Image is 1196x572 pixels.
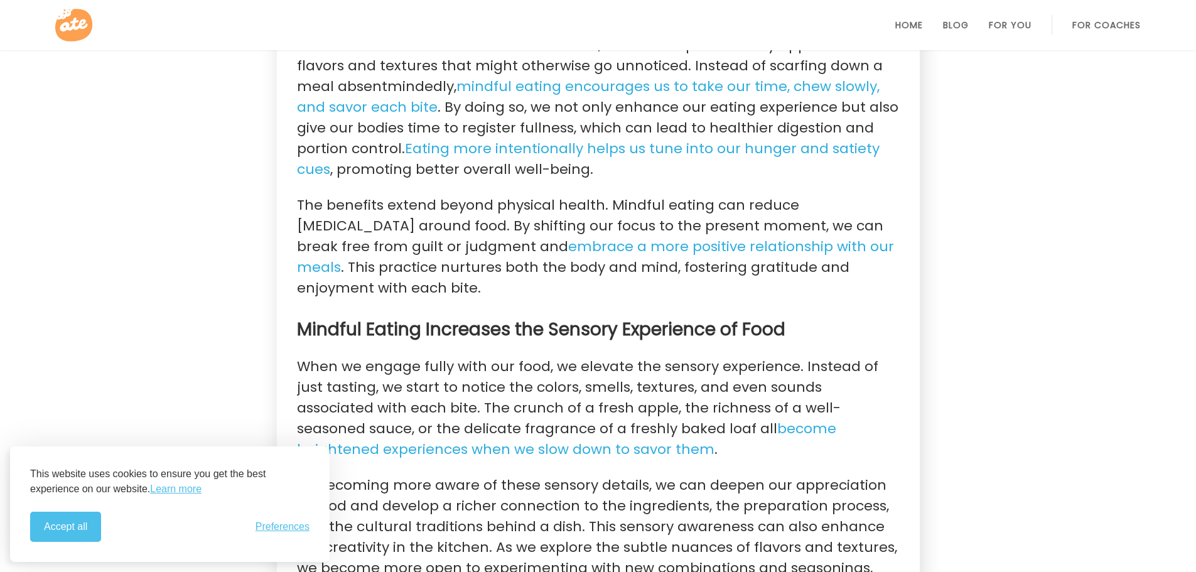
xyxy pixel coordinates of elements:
button: Toggle preferences [256,521,310,532]
button: Accept all cookies [30,512,101,542]
p: This website uses cookies to ensure you get the best experience on our website. [30,467,310,497]
h3: Mindful Eating Increases the Sensory Experience of Food [297,318,900,341]
a: Eating more intentionally helps us tune into our hunger and satiety cues [297,139,880,180]
p: When we slow down and focus on our food, we create space to truly appreciate the flavors and text... [297,35,900,180]
p: When we engage fully with our food, we elevate the sensory experience. Instead of just tasting, w... [297,356,900,460]
a: embrace a more positive relationship with our meals [297,237,894,278]
p: The benefits extend beyond physical health. Mindful eating can reduce [MEDICAL_DATA] around food.... [297,195,900,298]
a: Learn more [150,482,202,497]
a: Blog [943,20,969,30]
a: Home [895,20,923,30]
a: For Coaches [1072,20,1141,30]
span: Preferences [256,521,310,532]
a: become heightened experiences when we slow down to savor them [297,419,836,460]
a: mindful eating encourages us to take our time, chew slowly, and savor each bite [297,77,880,117]
a: For You [989,20,1032,30]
